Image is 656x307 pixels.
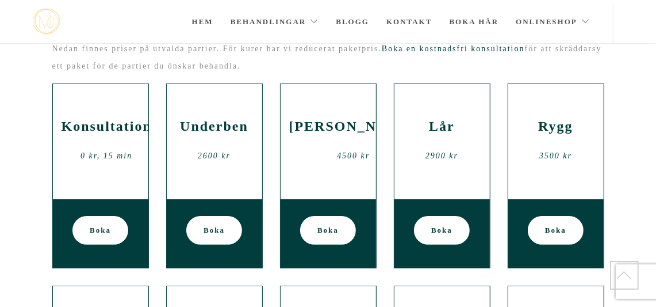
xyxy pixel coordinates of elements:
h2: Underben [175,119,254,134]
div: 0 kr, 15 min [62,147,152,165]
h2: [PERSON_NAME] [289,119,419,134]
h2: Konsultation [62,119,152,134]
a: Kontakt [386,2,432,42]
img: mjstudio [33,9,60,35]
div: 4500 kr [289,147,419,165]
div: 2600 kr [175,147,254,165]
h2: Lår [403,119,481,134]
span: Boka [431,216,452,245]
a: Boka [72,216,128,245]
p: Nedan finnes priser på utvalda partier. För kurer har vi reducerat paketpris. för att skräddarsy ... [52,40,604,75]
a: Behandlingar [231,2,319,42]
a: Boka [414,216,470,245]
span: Boka [545,216,566,245]
a: Boka [528,216,584,245]
a: Boka en kostnadsfri konsultation [382,44,525,53]
div: 3500 kr [517,147,595,165]
a: Boka [300,216,356,245]
h2: Rygg [517,119,595,134]
span: Boka [317,216,339,245]
a: mjstudio mjstudio mjstudio [33,9,60,35]
span: Boka [204,216,225,245]
a: Blogg [336,2,369,42]
span: Boka [90,216,111,245]
a: Boka [186,216,242,245]
a: Onlineshop [516,2,590,42]
div: 2900 kr [403,147,481,165]
a: Hem [192,2,213,42]
a: Boka här [450,2,499,42]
